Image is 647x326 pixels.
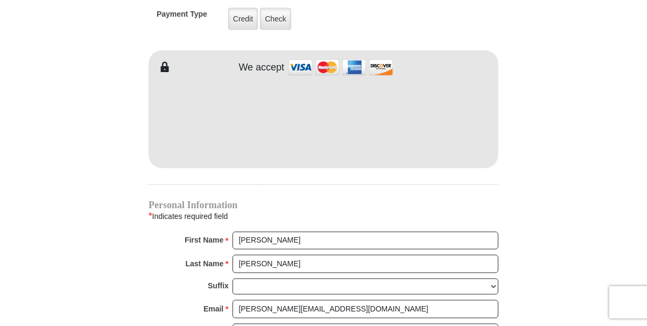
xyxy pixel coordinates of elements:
strong: Email [203,302,223,317]
div: Indicates required field [149,210,498,224]
h5: Payment Type [157,10,207,24]
h4: Personal Information [149,201,498,210]
strong: Last Name [186,257,224,272]
label: Check [260,8,291,30]
strong: First Name [185,233,223,248]
h4: We accept [239,62,285,74]
img: credit cards accepted [287,56,395,79]
strong: Suffix [208,279,229,294]
label: Credit [228,8,258,30]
